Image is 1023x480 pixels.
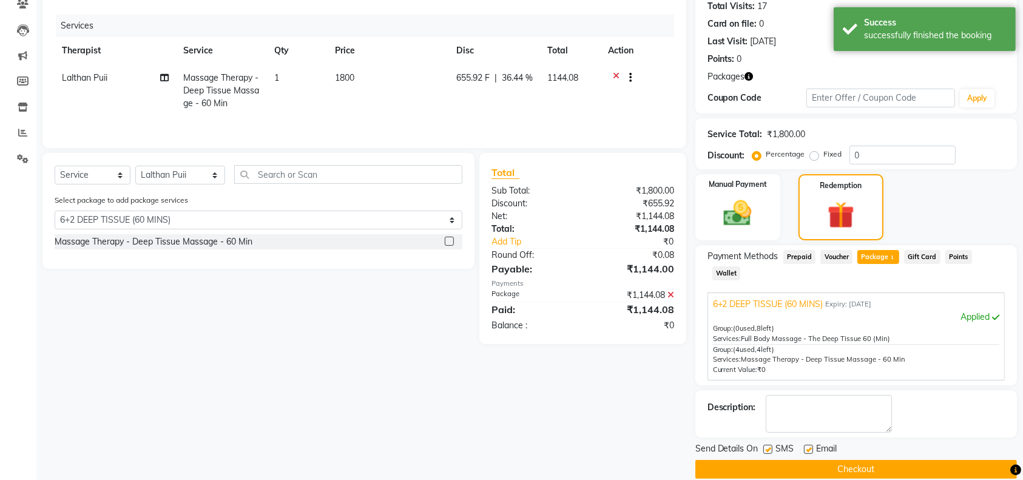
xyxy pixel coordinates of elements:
div: ₹1,144.08 [582,289,683,302]
span: Massage Therapy - Deep Tissue Massage - 60 Min [183,72,259,109]
img: _cash.svg [715,197,760,229]
th: Total [540,37,601,64]
div: 0 [760,18,765,30]
span: Expiry: [DATE] [826,299,872,309]
div: Points: [707,53,735,66]
span: (4 [734,345,740,354]
div: ₹1,144.08 [582,302,683,317]
span: used, left) [734,345,775,354]
div: [DATE] [751,35,777,48]
div: ₹1,144.00 [582,262,683,276]
div: Discount: [707,149,745,162]
label: Fixed [824,149,842,160]
div: ₹0.08 [582,249,683,262]
div: Card on file: [707,18,757,30]
span: Payment Methods [707,250,778,263]
span: Lalthan Puii [62,72,107,83]
span: Group: [713,345,734,354]
span: Email [817,442,837,458]
span: Services: [713,355,741,363]
label: Redemption [820,180,862,191]
button: Apply [960,89,994,107]
span: used, left) [734,324,775,333]
div: ₹1,800.00 [768,128,806,141]
div: Paid: [482,302,582,317]
span: SMS [776,442,794,458]
div: Package [482,289,582,302]
span: Group: [713,324,734,333]
span: 6+2 DEEP TISSUE (60 MINS) [713,298,823,311]
div: ₹1,144.08 [582,210,683,223]
span: Total [491,166,519,179]
div: Coupon Code [707,92,806,104]
span: Points [945,250,972,264]
div: Applied [713,311,999,323]
input: Enter Offer / Coupon Code [806,89,955,107]
span: 1800 [335,72,354,83]
span: Services: [713,334,741,343]
span: Prepaid [783,250,816,264]
div: ₹655.92 [582,197,683,210]
div: Success [864,16,1007,29]
span: 1 [889,255,896,262]
div: Total: [482,223,582,235]
span: 4 [757,345,761,354]
div: Description: [707,401,756,414]
div: ₹0 [582,319,683,332]
a: Add Tip [482,235,599,248]
span: 1 [274,72,279,83]
span: Massage Therapy - Deep Tissue Massage - 60 Min [741,355,906,363]
span: Send Details On [695,442,758,458]
div: ₹1,800.00 [582,184,683,197]
th: Price [328,37,449,64]
th: Qty [267,37,328,64]
div: Services [56,15,683,37]
span: Packages [707,70,745,83]
span: 36.44 % [502,72,533,84]
div: ₹1,144.08 [582,223,683,235]
div: Sub Total: [482,184,582,197]
span: 655.92 F [456,72,490,84]
div: Payable: [482,262,582,276]
th: Disc [449,37,540,64]
div: Payments [491,279,674,289]
div: Last Visit: [707,35,748,48]
span: 8 [757,324,761,333]
span: 1144.08 [547,72,578,83]
th: Action [601,37,674,64]
div: Balance : [482,319,582,332]
div: successfully finished the booking [864,29,1007,42]
span: Gift Card [904,250,940,264]
div: Massage Therapy - Deep Tissue Massage - 60 Min [55,235,252,248]
div: Net: [482,210,582,223]
span: | [495,72,497,84]
span: Current Value: [713,365,758,374]
div: ₹0 [599,235,683,248]
span: (0 [734,324,740,333]
th: Service [176,37,267,64]
span: Package [857,250,899,264]
div: Round Off: [482,249,582,262]
div: Service Total: [707,128,763,141]
label: Select package to add package services [55,195,188,206]
span: Wallet [712,266,741,280]
div: Discount: [482,197,582,210]
th: Therapist [55,37,176,64]
div: 0 [737,53,742,66]
span: Voucher [820,250,852,264]
span: ₹0 [758,365,766,374]
span: Full Body Massage - The Deep Tissue 60 (Min) [741,334,891,343]
label: Manual Payment [709,179,767,190]
input: Search or Scan [234,165,462,184]
label: Percentage [766,149,805,160]
img: _gift.svg [819,198,863,232]
button: Checkout [695,460,1017,479]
